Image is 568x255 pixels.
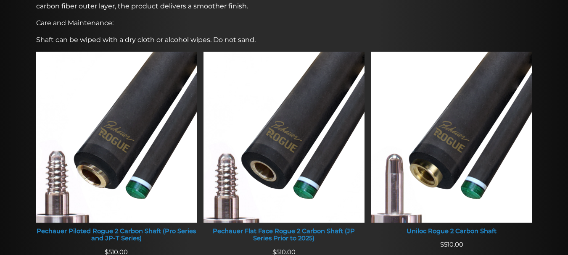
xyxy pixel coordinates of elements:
a: Pechauer Flat Face Rogue 2 Carbon Shaft (JP Series Prior to 2025) Pechauer Flat Face Rogue 2 Carb... [203,52,365,248]
img: Uniloc Rogue 2 Carbon Shaft [371,52,532,223]
img: Pechauer Piloted Rogue 2 Carbon Shaft (Pro Series and JP-T Series) [36,52,197,223]
img: Pechauer Flat Face Rogue 2 Carbon Shaft (JP Series Prior to 2025) [203,52,365,223]
div: Pechauer Piloted Rogue 2 Carbon Shaft (Pro Series and JP-T Series) [36,228,197,242]
p: Care and Maintenance: [36,18,532,28]
a: Uniloc Rogue 2 Carbon Shaft Uniloc Rogue 2 Carbon Shaft [371,52,532,240]
p: Shaft can be wiped with a dry cloth or alcohol wipes. Do not sand. [36,35,532,45]
a: Pechauer Piloted Rogue 2 Carbon Shaft (Pro Series and JP-T Series) Pechauer Piloted Rogue 2 Carbo... [36,52,197,248]
div: Pechauer Flat Face Rogue 2 Carbon Shaft (JP Series Prior to 2025) [203,228,365,242]
span: 510.00 [440,241,463,248]
div: Uniloc Rogue 2 Carbon Shaft [371,228,532,235]
span: $ [440,241,444,248]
